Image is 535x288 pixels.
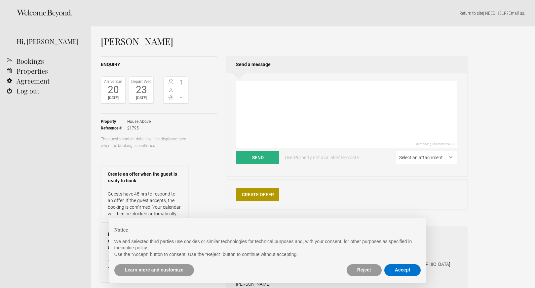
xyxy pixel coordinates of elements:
[114,238,421,251] p: We and selected third parties use cookies or similar technologies for technical purposes and, wit...
[509,11,524,16] a: Email us
[114,251,421,258] p: Use the “Accept” button to consent. Use the “Reject” button to continue without accepting.
[114,264,194,276] button: Learn more and customize
[131,78,152,85] div: Depart Wed
[131,85,152,95] div: 23
[127,118,151,125] span: House Above
[101,10,525,17] p: | NEED HELP? .
[101,61,217,68] h2: Enquiry
[108,171,181,184] strong: Create an offer when the guest is ready to book
[101,136,188,149] p: The guest’s contact details will be displayed here when the booking is confirmed.
[280,151,363,164] a: Use 'Property not available' template
[103,85,124,95] div: 20
[114,226,421,233] h2: Notice
[101,125,127,131] strong: Reference #
[176,94,187,101] span: -
[108,191,181,217] p: Guests have 48 hrs to respond to an offer. If the guest accepts, the booking is confirmed. Your c...
[101,36,468,46] h1: [PERSON_NAME]
[347,264,382,276] button: Reject
[459,11,483,16] a: Return to site
[103,95,124,101] div: [DATE]
[101,118,127,125] strong: Property
[226,56,468,73] h2: Send a message
[236,188,279,201] a: Create Offer
[236,151,279,164] button: Send
[127,125,151,131] span: 21795
[17,36,81,46] div: Hi, [PERSON_NAME]
[176,87,187,93] span: -
[384,264,421,276] button: Accept
[131,95,152,101] div: [DATE]
[121,245,147,250] a: cookie policy - link opens in a new tab
[176,79,187,86] span: 1
[103,78,124,85] div: Arrive Sun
